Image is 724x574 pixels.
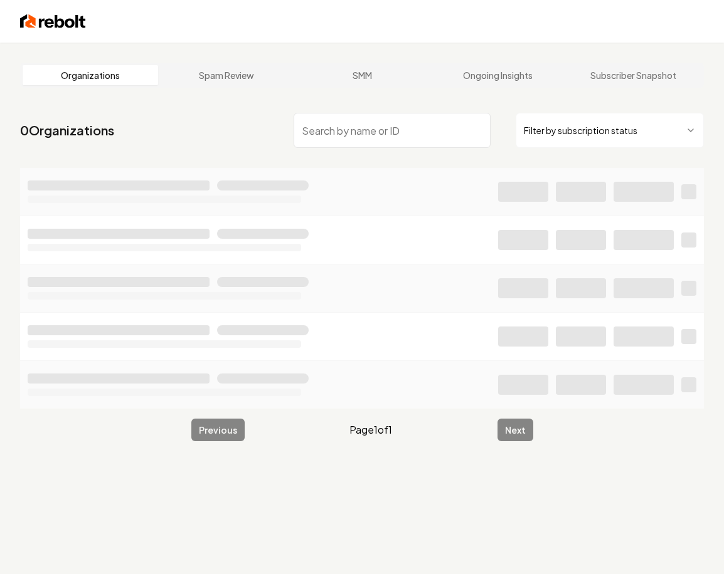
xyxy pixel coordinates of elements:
[566,65,701,85] a: Subscriber Snapshot
[294,113,491,148] input: Search by name or ID
[23,65,158,85] a: Organizations
[430,65,565,85] a: Ongoing Insights
[349,422,392,437] span: Page 1 of 1
[158,65,294,85] a: Spam Review
[20,13,86,30] img: Rebolt Logo
[294,65,430,85] a: SMM
[20,122,114,139] a: 0Organizations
